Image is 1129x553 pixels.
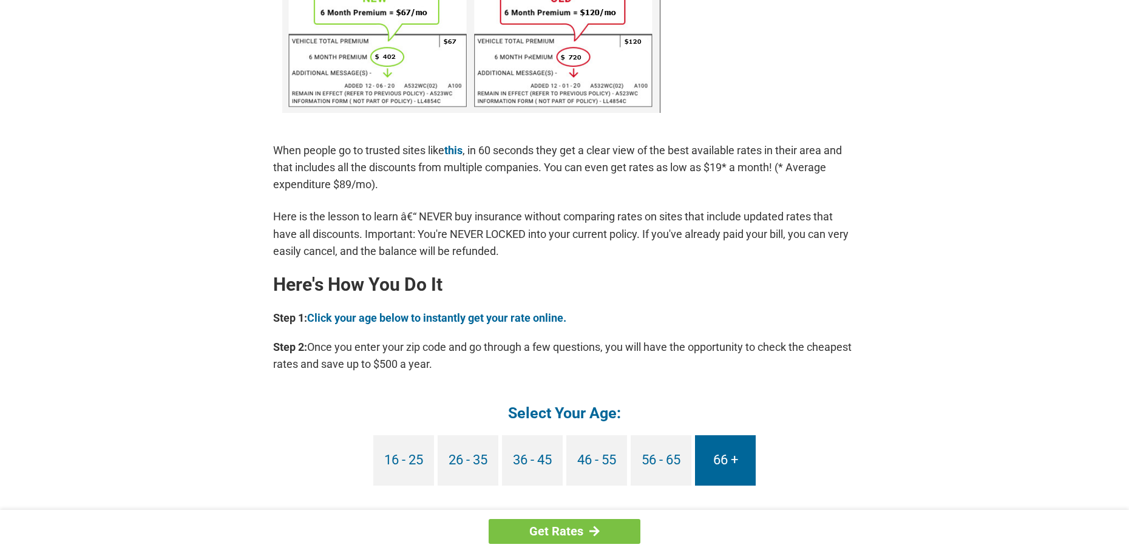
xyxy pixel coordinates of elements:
[273,142,856,193] p: When people go to trusted sites like , in 60 seconds they get a clear view of the best available ...
[273,311,307,324] b: Step 1:
[444,144,463,157] a: this
[273,208,856,259] p: Here is the lesson to learn â€“ NEVER buy insurance without comparing rates on sites that include...
[695,435,756,486] a: 66 +
[273,341,307,353] b: Step 2:
[489,519,640,544] a: Get Rates
[373,435,434,486] a: 16 - 25
[273,403,856,423] h4: Select Your Age:
[273,339,856,373] p: Once you enter your zip code and go through a few questions, you will have the opportunity to che...
[631,435,691,486] a: 56 - 65
[307,311,566,324] a: Click your age below to instantly get your rate online.
[273,275,856,294] h2: Here's How You Do It
[502,435,563,486] a: 36 - 45
[566,435,627,486] a: 46 - 55
[438,435,498,486] a: 26 - 35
